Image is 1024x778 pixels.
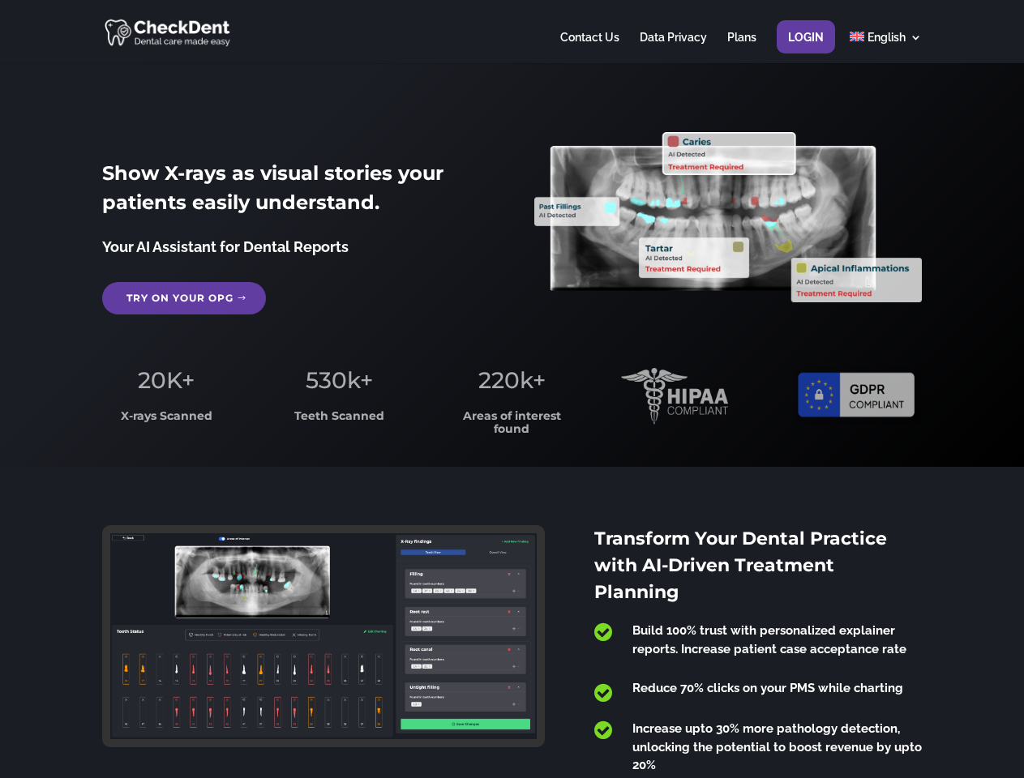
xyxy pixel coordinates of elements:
[594,622,612,643] span: 
[850,32,922,63] a: English
[102,238,349,255] span: Your AI Assistant for Dental Reports
[640,32,707,63] a: Data Privacy
[594,682,612,703] span: 
[448,410,576,443] h3: Areas of interest found
[138,366,195,394] span: 20K+
[105,16,232,48] img: CheckDent AI
[632,681,903,695] span: Reduce 70% clicks on your PMS while charting
[102,282,266,314] a: Try on your OPG
[632,623,906,656] span: Build 100% trust with personalized explainer reports. Increase patient case acceptance rate
[534,132,921,302] img: X_Ray_annotated
[306,366,373,394] span: 530k+
[632,721,922,772] span: Increase upto 30% more pathology detection, unlocking the potential to boost revenue by upto 20%
[560,32,619,63] a: Contact Us
[102,159,489,225] h2: Show X-rays as visual stories your patients easily understand.
[788,32,824,63] a: Login
[478,366,546,394] span: 220k+
[868,31,906,44] span: English
[594,720,612,741] span: 
[727,32,756,63] a: Plans
[594,528,887,603] span: Transform Your Dental Practice with AI-Driven Treatment Planning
